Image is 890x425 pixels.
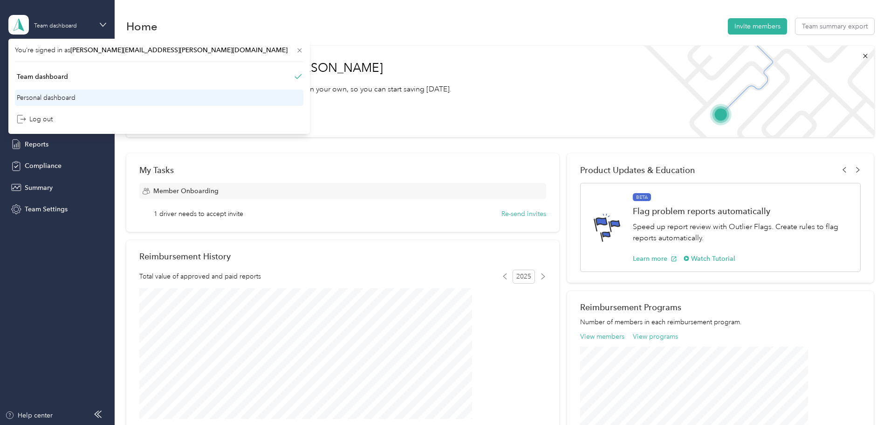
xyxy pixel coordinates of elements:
[580,165,695,175] span: Product Updates & Education
[25,204,68,214] span: Team Settings
[795,18,874,35] button: Team summary export
[5,411,53,420] button: Help center
[635,46,874,137] img: Welcome to everlance
[126,21,157,31] h1: Home
[25,161,62,171] span: Compliance
[838,373,890,425] iframe: Everlance-gr Chat Button Frame
[17,93,75,103] div: Personal dashboard
[633,332,678,341] button: View programs
[580,332,624,341] button: View members
[633,221,850,244] p: Speed up report review with Outlier Flags. Create rules to flag reports automatically.
[25,139,48,149] span: Reports
[501,209,546,219] button: Re-send invites
[580,302,861,312] h2: Reimbursement Programs
[684,254,735,264] button: Watch Tutorial
[633,193,651,202] span: BETA
[513,270,535,284] span: 2025
[580,317,861,327] p: Number of members in each reimbursement program.
[17,114,53,124] div: Log out
[139,272,261,281] span: Total value of approved and paid reports
[15,45,303,55] span: You’re signed in as
[633,206,850,216] h1: Flag problem reports automatically
[139,165,546,175] div: My Tasks
[154,209,243,219] span: 1 driver needs to accept invite
[34,23,77,29] div: Team dashboard
[25,183,53,193] span: Summary
[728,18,787,35] button: Invite members
[153,186,219,196] span: Member Onboarding
[139,251,231,261] h2: Reimbursement History
[633,254,677,264] button: Learn more
[70,46,288,54] span: [PERSON_NAME][EMAIL_ADDRESS][PERSON_NAME][DOMAIN_NAME]
[17,72,68,82] div: Team dashboard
